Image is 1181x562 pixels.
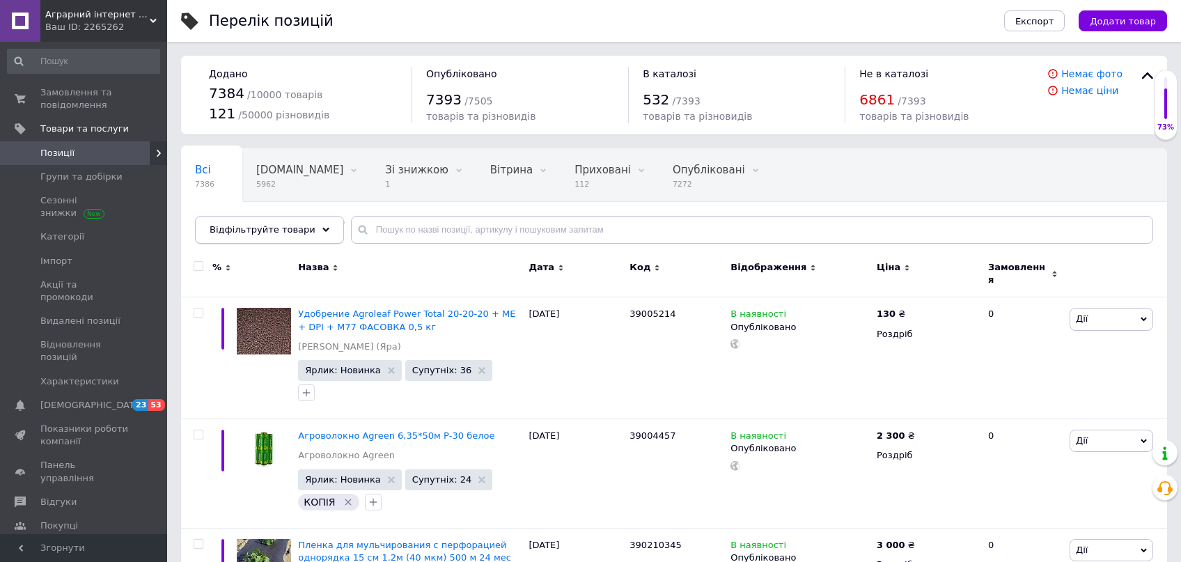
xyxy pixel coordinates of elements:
[673,164,745,176] span: Опубліковані
[574,164,631,176] span: Приховані
[209,68,247,79] span: Додано
[148,399,164,411] span: 53
[40,459,129,484] span: Панель управління
[210,224,315,235] span: Відфільтруйте товари
[40,86,129,111] span: Замовлення та повідомлення
[898,95,925,107] span: / 7393
[298,341,401,353] a: [PERSON_NAME] (Яра)
[1015,16,1054,26] span: Експорт
[980,419,1066,529] div: 0
[730,442,870,455] div: Опубліковано
[40,171,123,183] span: Групи та добірки
[859,111,969,122] span: товарів та різновидів
[209,85,244,102] span: 7384
[7,49,160,74] input: Пошук
[40,496,77,508] span: Відгуки
[859,91,895,108] span: 6861
[1061,85,1118,96] a: Немає ціни
[988,261,1048,286] span: Замовлення
[980,297,1066,419] div: 0
[238,109,329,120] span: / 50000 різновидів
[305,366,381,375] span: Ярлик: Новинка
[529,261,554,274] span: Дата
[629,309,675,319] span: 39005214
[730,540,786,554] span: В наявності
[877,430,915,442] div: ₴
[490,164,533,176] span: Вітрина
[40,338,129,364] span: Відновлення позицій
[195,164,211,176] span: Всі
[412,475,471,484] span: Супутніх: 24
[40,399,143,412] span: [DEMOGRAPHIC_DATA]
[1155,123,1177,132] div: 73%
[1090,16,1156,26] span: Додати товар
[1079,10,1167,31] button: Додати товар
[40,194,129,219] span: Сезонні знижки
[525,297,626,419] div: [DATE]
[385,164,448,176] span: Зі знижкою
[426,68,497,79] span: Опубліковано
[343,497,354,508] svg: Видалити мітку
[859,68,928,79] span: Не в каталозі
[40,123,129,135] span: Товари та послуги
[304,497,335,508] span: КОПІЯ
[40,279,129,304] span: Акції та промокоди
[40,147,75,159] span: Позиції
[877,308,905,320] div: ₴
[877,540,905,550] b: 3 000
[212,261,221,274] span: %
[45,8,150,21] span: Аграрний інтернет магазин
[730,430,786,445] span: В наявності
[305,475,381,484] span: Ярлик: Новинка
[209,14,334,29] div: Перелік позицій
[525,419,626,529] div: [DATE]
[256,164,343,176] span: [DOMAIN_NAME]
[298,309,515,331] a: Удобрение Agroleaf Power Total 20-20-20 + МЕ + DPI + M77 ФАСОВКА 0,5 кг
[643,111,752,122] span: товарів та різновидів
[629,261,650,274] span: Код
[426,111,535,122] span: товарів та різновидів
[672,95,700,107] span: / 7393
[237,308,291,354] img: Удобрение Agroleaf Power Total 20-20-20 + МЕ + DPI + M77 ФАСОВКА 0,5 кг
[730,321,870,334] div: Опубліковано
[426,91,462,108] span: 7393
[40,315,120,327] span: Видалені позиції
[181,202,360,255] div: Фонари Police, Показать удаленные
[40,423,129,448] span: Показники роботи компанії
[877,328,976,341] div: Роздріб
[385,179,448,189] span: 1
[412,366,471,375] span: Супутніх: 36
[730,261,806,274] span: Відображення
[673,179,745,189] span: 7272
[256,179,343,189] span: 5962
[643,91,669,108] span: 532
[629,540,681,550] span: 390210345
[730,309,786,323] span: В наявності
[298,261,329,274] span: Назва
[40,375,119,388] span: Характеристики
[237,430,291,468] img: Агроволокно Agreen 6,35*50м Р-30 белое
[1076,313,1088,324] span: Дії
[40,520,78,532] span: Покупці
[643,68,696,79] span: В каталозі
[247,89,322,100] span: / 10000 товарів
[877,309,895,319] b: 130
[45,21,167,33] div: Ваш ID: 2265262
[195,179,214,189] span: 7386
[132,399,148,411] span: 23
[574,179,631,189] span: 112
[40,231,84,243] span: Категорії
[40,255,72,267] span: Імпорт
[629,430,675,441] span: 39004457
[351,216,1153,244] input: Пошук по назві позиції, артикулу і пошуковим запитам
[298,430,494,441] a: Агроволокно Agreen 6,35*50м Р-30 белое
[1076,435,1088,446] span: Дії
[464,95,492,107] span: / 7505
[195,217,332,229] span: Фонари Police, Показат...
[298,449,395,462] a: Агроволокно Agreen
[877,539,915,552] div: ₴
[1004,10,1065,31] button: Експорт
[877,261,900,274] span: Ціна
[1061,68,1123,79] a: Немає фото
